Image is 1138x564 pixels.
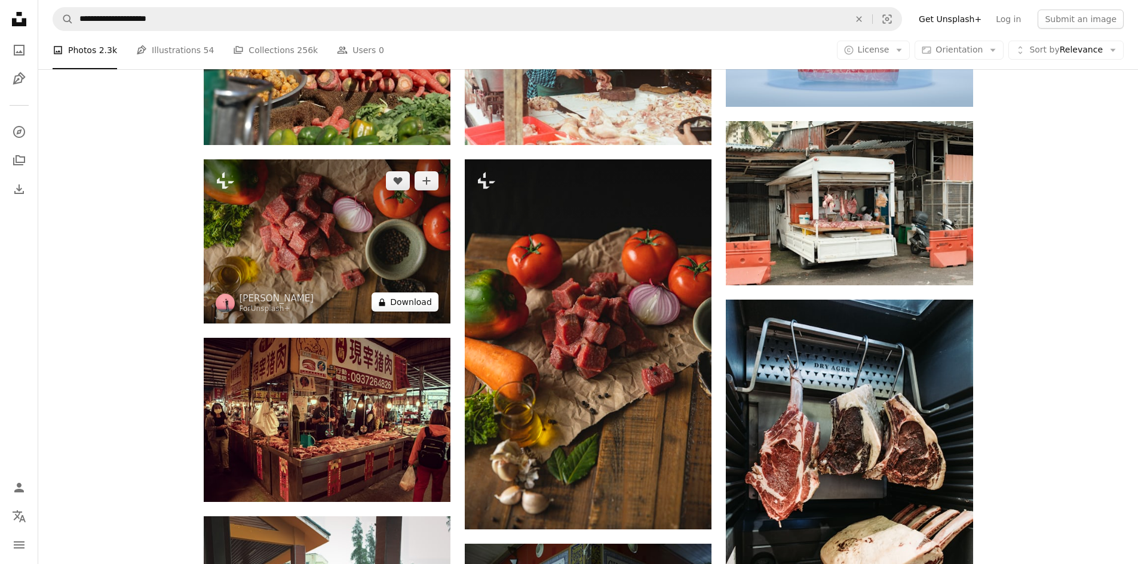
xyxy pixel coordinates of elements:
button: Orientation [915,41,1004,60]
button: Language [7,504,31,528]
button: License [837,41,910,60]
button: Visual search [873,8,901,30]
a: Unsplash+ [251,304,290,313]
a: Illustrations 54 [136,31,214,69]
span: 0 [379,44,384,57]
span: Orientation [935,45,983,54]
button: Sort byRelevance [1008,41,1124,60]
a: A food truck parked in front of a building [726,198,973,208]
button: Add to Collection [415,171,438,190]
button: Menu [7,533,31,557]
button: Like [386,171,410,190]
button: Submit an image [1038,10,1124,29]
div: For [240,304,314,314]
a: Collections [7,149,31,172]
span: 54 [204,44,214,57]
button: Clear [846,8,872,30]
img: a group of people standing around a food stand [204,338,450,502]
a: Log in [989,10,1028,29]
a: Photos [7,38,31,62]
a: Get Unsplash+ [912,10,989,29]
button: Download [372,292,438,312]
img: a wooden table topped with vegetables and meat [465,159,711,529]
span: Sort by [1029,45,1059,54]
span: 256k [297,44,318,57]
a: a wooden table topped with vegetables and meat [465,339,711,350]
a: Download History [7,177,31,201]
span: License [858,45,889,54]
span: Relevance [1029,44,1103,56]
a: a group of people standing around a food stand [204,414,450,425]
img: A food truck parked in front of a building [726,121,973,285]
img: a bunch of food that is on a table [204,159,450,323]
form: Find visuals sitewide [53,7,902,31]
a: Home — Unsplash [7,7,31,33]
a: Log in / Sign up [7,476,31,500]
img: Go to Pablo Merchán Montes's profile [216,294,235,313]
button: Search Unsplash [53,8,73,30]
a: Collections 256k [233,31,318,69]
a: raw meat on black metal grill [726,479,973,490]
a: a bunch of food that is on a table [204,236,450,246]
a: Users 0 [337,31,384,69]
a: Explore [7,120,31,144]
a: [PERSON_NAME] [240,292,314,304]
a: Illustrations [7,67,31,91]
